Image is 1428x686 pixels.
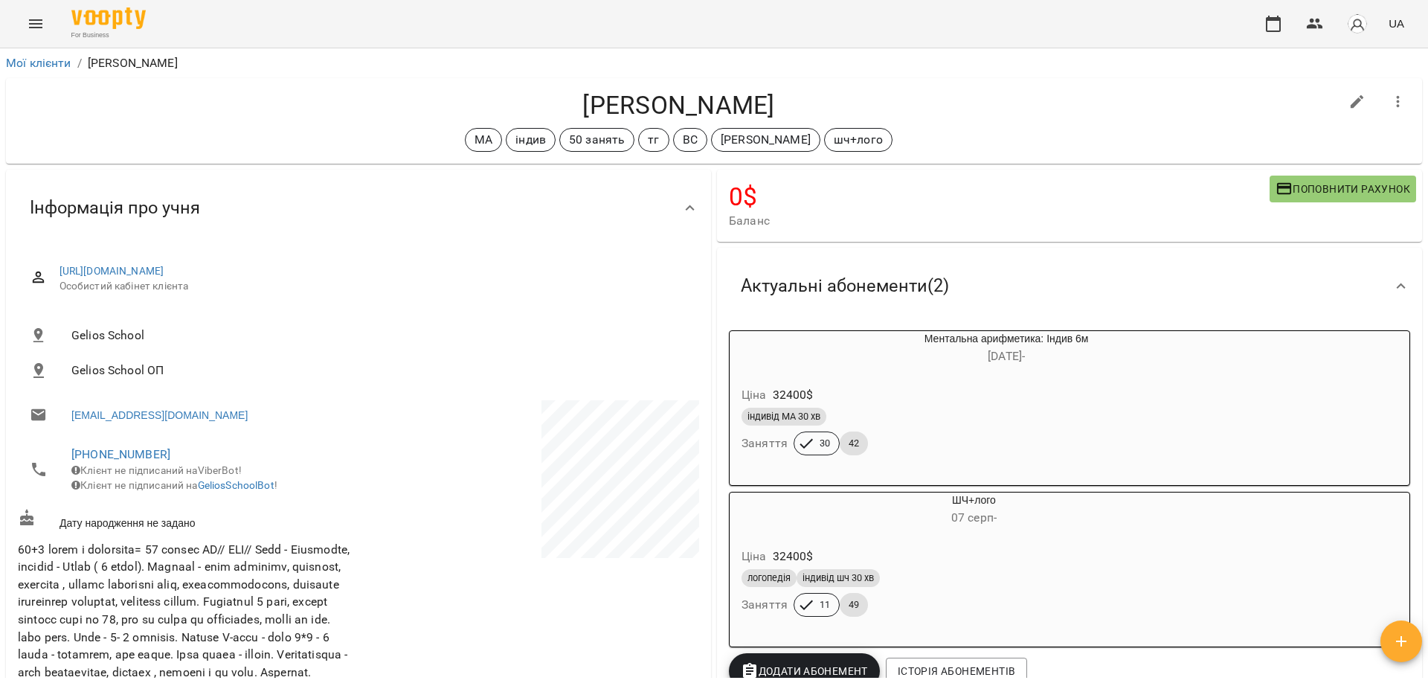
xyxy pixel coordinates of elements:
[729,212,1270,230] span: Баланс
[1270,176,1416,202] button: Поповнити рахунок
[15,506,358,533] div: Дату народження не задано
[18,90,1339,121] h4: [PERSON_NAME]
[71,31,146,40] span: For Business
[717,248,1422,324] div: Актуальні абонементи(2)
[71,464,242,476] span: Клієнт не підписаний на ViberBot!
[898,662,1015,680] span: Історія абонементів
[988,349,1025,363] span: [DATE] -
[730,331,1212,473] button: Ментальна арифметика: Індив 6м[DATE]- Ціна32400$індивід МА 30 хвЗаняття3042
[71,327,687,344] span: Gelios School
[730,493,801,528] div: ШЧ+лого
[742,433,788,454] h6: Заняття
[951,510,997,525] span: 07 серп -
[742,385,767,405] h6: Ціна
[730,331,801,367] div: Ментальна арифметика: Індив 6м
[1383,10,1410,37] button: UA
[773,386,814,404] p: 32400 $
[6,56,71,70] a: Мої клієнти
[638,128,669,152] div: тг
[648,131,659,149] p: тг
[1347,13,1368,34] img: avatar_s.png
[711,128,820,152] div: [PERSON_NAME]
[801,331,1212,367] div: Ментальна арифметика: Індив 6м
[88,54,178,72] p: [PERSON_NAME]
[729,182,1270,212] h4: 0 $
[673,128,707,152] div: ВС
[840,437,868,450] span: 42
[506,128,556,152] div: індив
[6,170,711,246] div: Інформація про учня
[71,7,146,29] img: Voopty Logo
[475,131,492,149] p: МА
[742,546,767,567] h6: Ціна
[721,131,811,149] p: [PERSON_NAME]
[683,131,698,149] p: ВС
[198,479,274,491] a: GeliosSchoolBot
[824,128,892,152] div: шч+лого
[1276,180,1410,198] span: Поповнити рахунок
[465,128,502,152] div: МА
[886,658,1027,685] button: Історія абонементів
[71,447,170,461] a: [PHONE_NUMBER]
[741,662,868,680] span: Додати Абонемент
[77,54,82,72] li: /
[742,410,826,423] span: індивід МА 30 хв
[59,265,164,277] a: [URL][DOMAIN_NAME]
[801,493,1147,528] div: ШЧ+лого
[840,598,868,612] span: 49
[730,493,1147,635] button: ШЧ+лого07 серп- Ціна32400$логопедіяіндивід шч 30 хвЗаняття1149
[742,594,788,615] h6: Заняття
[515,131,546,149] p: індив
[30,196,200,219] span: Інформація про учня
[71,479,277,491] span: Клієнт не підписаний на !
[797,571,880,585] span: індивід шч 30 хв
[811,437,839,450] span: 30
[559,128,634,152] div: 50 занять
[569,131,625,149] p: 50 занять
[741,275,949,298] span: Актуальні абонементи ( 2 )
[71,362,687,379] span: Gelios School ОП
[1389,16,1404,31] span: UA
[834,131,883,149] p: шч+лого
[6,54,1422,72] nav: breadcrumb
[811,598,839,612] span: 11
[18,6,54,42] button: Menu
[59,279,687,294] span: Особистий кабінет клієнта
[71,408,248,423] a: [EMAIL_ADDRESS][DOMAIN_NAME]
[773,548,814,565] p: 32400 $
[742,571,797,585] span: логопедія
